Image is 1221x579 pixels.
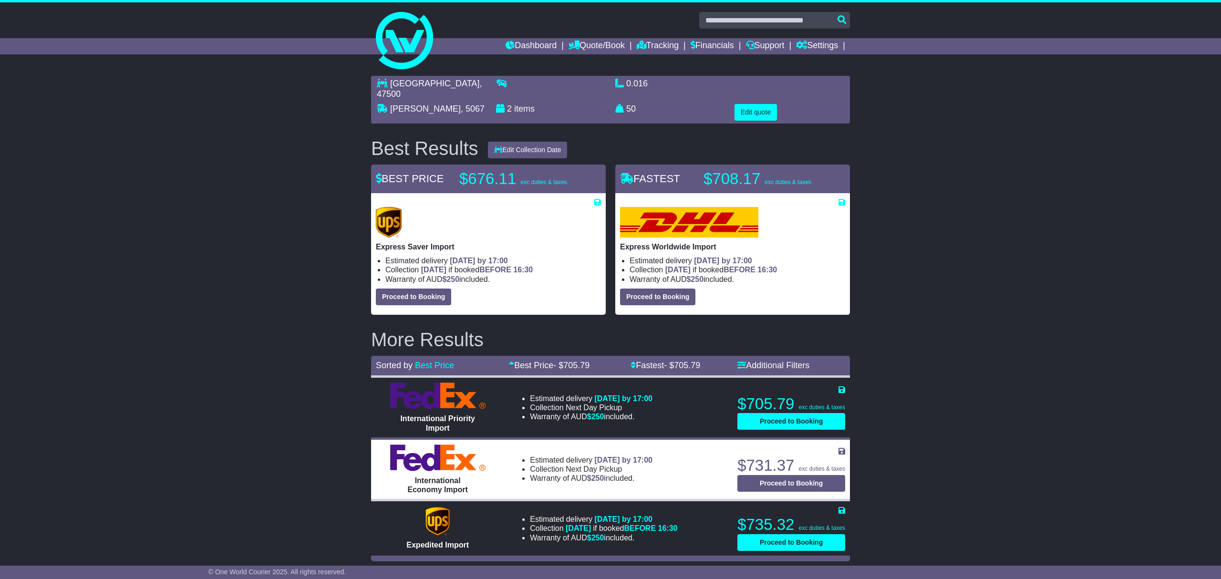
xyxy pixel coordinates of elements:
span: , 47500 [377,79,482,99]
span: [DATE] [566,524,591,532]
img: UPS (new): Expedited Import [425,507,449,536]
span: $ [686,275,704,283]
span: International Priority Import [400,414,475,432]
span: 250 [591,534,604,542]
span: 2 [507,104,512,114]
span: [DATE] [665,266,691,274]
span: $ [587,534,604,542]
span: Next Day Pickup [566,465,622,473]
span: 16:30 [658,524,678,532]
span: exc duties & taxes [799,404,845,411]
span: 705.79 [563,361,590,370]
a: Dashboard [506,38,557,54]
span: [DATE] by 17:00 [594,515,652,523]
span: FASTEST [620,173,680,185]
p: Express Worldwide Import [620,242,845,251]
button: Edit quote [735,104,777,121]
span: 16:30 [513,266,533,274]
button: Proceed to Booking [737,475,845,492]
span: exc duties & taxes [799,465,845,472]
span: exc duties & taxes [520,179,567,186]
span: BEFORE [479,266,511,274]
span: [PERSON_NAME] [390,104,461,114]
span: exc duties & taxes [765,179,811,186]
img: UPS (new): Express Saver Import [376,207,402,238]
span: - $ [553,361,590,370]
li: Estimated delivery [630,256,845,265]
a: Fastest- $705.79 [631,361,700,370]
li: Collection [530,403,652,412]
img: FedEx Express: International Priority Import [390,383,486,409]
span: © One World Courier 2025. All rights reserved. [208,568,346,576]
a: Additional Filters [737,361,809,370]
span: 250 [446,275,459,283]
li: Warranty of AUD included. [530,533,677,542]
a: Support [746,38,785,54]
li: Warranty of AUD included. [530,474,652,483]
span: Next Day Pickup [566,403,622,412]
a: Financials [691,38,734,54]
span: [DATE] by 17:00 [450,257,508,265]
button: Edit Collection Date [488,142,568,158]
li: Collection [530,465,652,474]
span: 16:30 [757,266,777,274]
li: Collection [385,265,601,274]
li: Collection [530,524,677,533]
span: if booked [566,524,677,532]
p: $705.79 [737,394,845,414]
a: Best Price [415,361,454,370]
a: Best Price- $705.79 [509,361,590,370]
li: Estimated delivery [385,256,601,265]
li: Collection [630,265,845,274]
p: $731.37 [737,456,845,475]
span: Expedited Import [406,541,469,549]
span: BEST PRICE [376,173,444,185]
li: Estimated delivery [530,455,652,465]
h2: More Results [371,329,850,350]
span: items [514,104,535,114]
span: 705.79 [674,361,700,370]
li: Warranty of AUD included. [630,275,845,284]
span: [DATE] by 17:00 [594,456,652,464]
button: Proceed to Booking [376,289,451,305]
div: Best Results [366,138,483,159]
span: 250 [591,413,604,421]
span: 250 [591,474,604,482]
span: [DATE] by 17:00 [694,257,752,265]
span: [DATE] [421,266,446,274]
span: [GEOGRAPHIC_DATA] [390,79,479,88]
span: Sorted by [376,361,413,370]
span: 50 [626,104,636,114]
p: $708.17 [704,169,823,188]
p: $676.11 [459,169,579,188]
li: Estimated delivery [530,515,677,524]
li: Warranty of AUD included. [385,275,601,284]
img: DHL: Express Worldwide Import [620,207,758,238]
img: FedEx Express: International Economy Import [390,445,486,471]
span: BEFORE [724,266,755,274]
span: BEFORE [624,524,656,532]
span: if booked [665,266,777,274]
p: Express Saver Import [376,242,601,251]
li: Estimated delivery [530,394,652,403]
span: , 5067 [461,104,485,114]
button: Proceed to Booking [737,413,845,430]
span: [DATE] by 17:00 [594,394,652,403]
a: Quote/Book [569,38,625,54]
a: Tracking [637,38,679,54]
a: Settings [796,38,838,54]
span: exc duties & taxes [799,525,845,531]
button: Proceed to Booking [737,534,845,551]
span: 250 [691,275,704,283]
li: Warranty of AUD included. [530,412,652,421]
span: 0.016 [626,79,648,88]
span: - $ [664,361,700,370]
span: $ [587,474,604,482]
span: $ [587,413,604,421]
span: if booked [421,266,533,274]
span: $ [442,275,459,283]
p: $735.32 [737,515,845,534]
span: International Economy Import [408,476,468,494]
button: Proceed to Booking [620,289,695,305]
